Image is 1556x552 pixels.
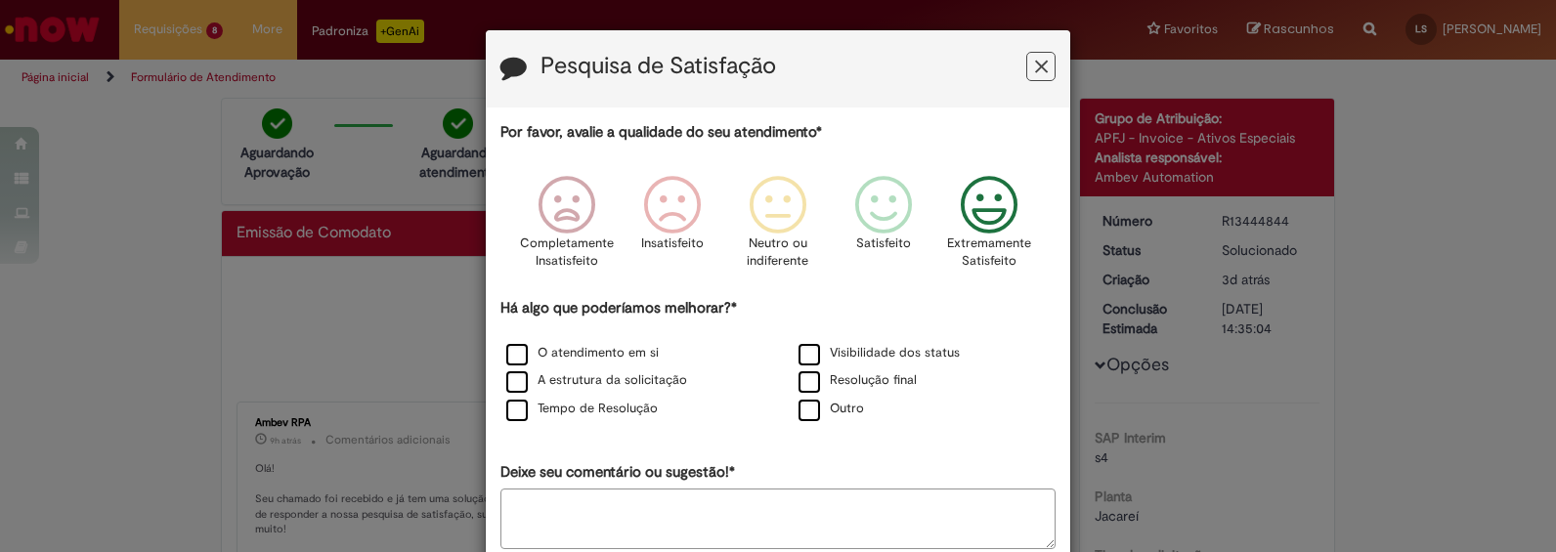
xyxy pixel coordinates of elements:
p: Insatisfeito [641,234,704,253]
p: Extremamente Satisfeito [947,234,1031,271]
p: Completamente Insatisfeito [520,234,614,271]
div: Completamente Insatisfeito [516,161,616,295]
label: Visibilidade dos status [799,344,960,362]
label: A estrutura da solicitação [506,371,687,390]
label: Resolução final [799,371,917,390]
div: Insatisfeito [623,161,722,295]
p: Neutro ou indiferente [743,234,813,271]
p: Satisfeito [856,234,911,253]
label: Tempo de Resolução [506,400,658,418]
label: Outro [799,400,864,418]
label: Deixe seu comentário ou sugestão!* [500,462,735,483]
div: Satisfeito [834,161,933,295]
label: Pesquisa de Satisfação [540,54,776,79]
label: O atendimento em si [506,344,659,362]
div: Neutro ou indiferente [728,161,828,295]
label: Por favor, avalie a qualidade do seu atendimento* [500,122,822,143]
div: Extremamente Satisfeito [939,161,1039,295]
div: Há algo que poderíamos melhorar?* [500,298,1056,424]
